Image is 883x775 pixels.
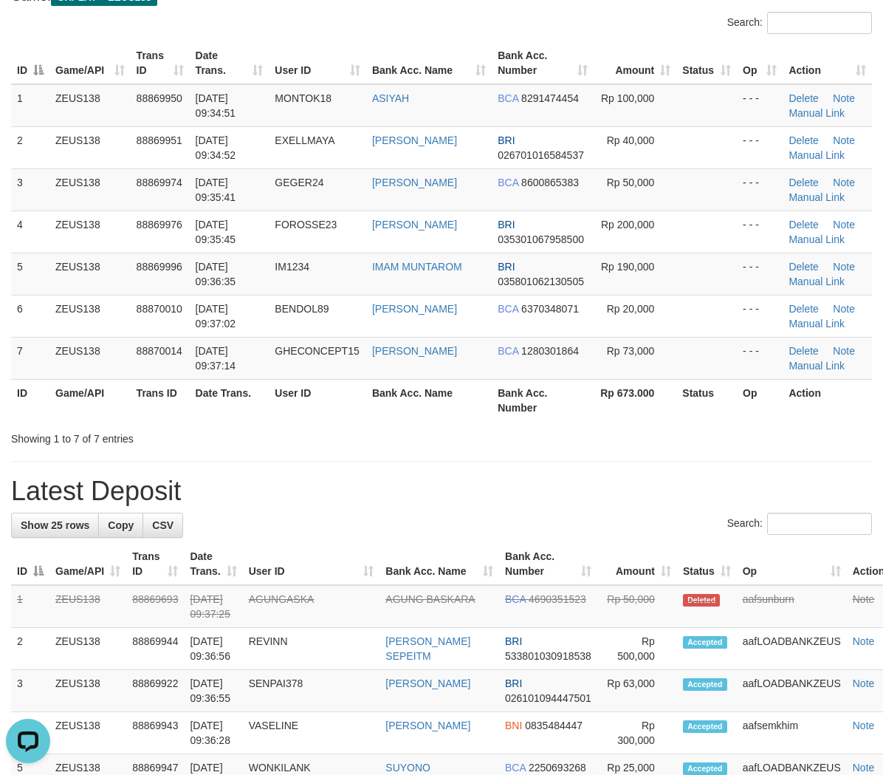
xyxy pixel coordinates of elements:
[11,253,49,295] td: 5
[49,712,126,754] td: ZEUS138
[275,92,331,104] span: MONTOK18
[607,177,655,188] span: Rp 50,000
[737,712,847,754] td: aafsemkhim
[767,513,872,535] input: Search:
[505,593,526,605] span: BCA
[853,720,875,731] a: Note
[49,295,131,337] td: ZEUS138
[505,692,591,704] span: Copy 026101094447501 to clipboard
[505,762,526,774] span: BCA
[243,543,380,585] th: User ID: activate to sort column ascending
[737,42,783,84] th: Op: activate to sort column ascending
[788,92,818,104] a: Delete
[385,677,470,689] a: [PERSON_NAME]
[11,712,49,754] td: 4
[49,126,131,168] td: ZEUS138
[126,543,184,585] th: Trans ID: activate to sort column ascending
[372,134,457,146] a: [PERSON_NAME]
[6,6,50,50] button: Open LiveChat chat widget
[385,762,430,774] a: SUYONO
[833,303,855,315] a: Note
[788,149,845,161] a: Manual Link
[152,519,173,531] span: CSV
[184,712,242,754] td: [DATE] 09:36:28
[788,107,845,119] a: Manual Link
[184,585,242,628] td: [DATE] 09:37:25
[853,635,875,647] a: Note
[126,670,184,712] td: 88869922
[788,177,818,188] a: Delete
[372,261,462,273] a: IMAM MUNTAROM
[683,594,721,607] span: Deleted
[788,219,818,231] a: Delete
[498,134,515,146] span: BRI
[833,92,855,104] a: Note
[184,628,242,670] td: [DATE] 09:36:56
[126,712,184,754] td: 88869943
[49,211,131,253] td: ZEUS138
[11,543,49,585] th: ID: activate to sort column descending
[788,318,845,330] a: Manual Link
[833,177,855,188] a: Note
[498,92,518,104] span: BCA
[597,670,677,712] td: Rp 63,000
[11,670,49,712] td: 3
[788,360,845,372] a: Manual Link
[597,712,677,754] td: Rp 300,000
[737,337,783,379] td: - - -
[131,379,190,421] th: Trans ID
[269,42,366,84] th: User ID: activate to sort column ascending
[11,379,49,421] th: ID
[49,253,131,295] td: ZEUS138
[243,628,380,670] td: REVINN
[498,233,584,245] span: Copy 035301067958500 to clipboard
[521,177,579,188] span: Copy 8600865383 to clipboard
[11,585,49,628] td: 1
[737,211,783,253] td: - - -
[737,126,783,168] td: - - -
[11,628,49,670] td: 2
[275,219,337,231] span: FOROSSE23
[11,168,49,211] td: 3
[607,134,655,146] span: Rp 40,000
[683,762,727,775] span: Accepted
[126,628,184,670] td: 88869944
[190,379,269,421] th: Date Trans.
[505,650,591,662] span: Copy 533801030918538 to clipboard
[853,762,875,774] a: Note
[505,677,522,689] span: BRI
[11,126,49,168] td: 2
[196,345,236,372] span: [DATE] 09:37:14
[275,345,359,357] span: GHECONCEPT15
[525,720,583,731] span: Copy 0835484447 to clipboard
[737,379,783,421] th: Op
[275,303,329,315] span: BENDOL89
[385,720,470,731] a: [PERSON_NAME]
[275,261,309,273] span: IM1234
[11,42,49,84] th: ID: activate to sort column descending
[49,84,131,127] td: ZEUS138
[137,303,182,315] span: 88870010
[11,477,872,506] h1: Latest Deposit
[49,670,126,712] td: ZEUS138
[372,345,457,357] a: [PERSON_NAME]
[11,84,49,127] td: 1
[11,337,49,379] td: 7
[505,720,522,731] span: BNI
[683,720,727,733] span: Accepted
[677,543,737,585] th: Status: activate to sort column ascending
[21,519,89,531] span: Show 25 rows
[196,303,236,330] span: [DATE] 09:37:02
[833,134,855,146] a: Note
[49,543,126,585] th: Game/API: activate to sort column ascending
[49,379,131,421] th: Game/API
[184,670,242,712] td: [DATE] 09:36:55
[737,585,847,628] td: aafsunburn
[788,276,845,287] a: Manual Link
[498,345,518,357] span: BCA
[594,379,677,421] th: Rp 673.000
[683,636,727,649] span: Accepted
[853,677,875,689] a: Note
[126,585,184,628] td: 88869693
[601,261,654,273] span: Rp 190,000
